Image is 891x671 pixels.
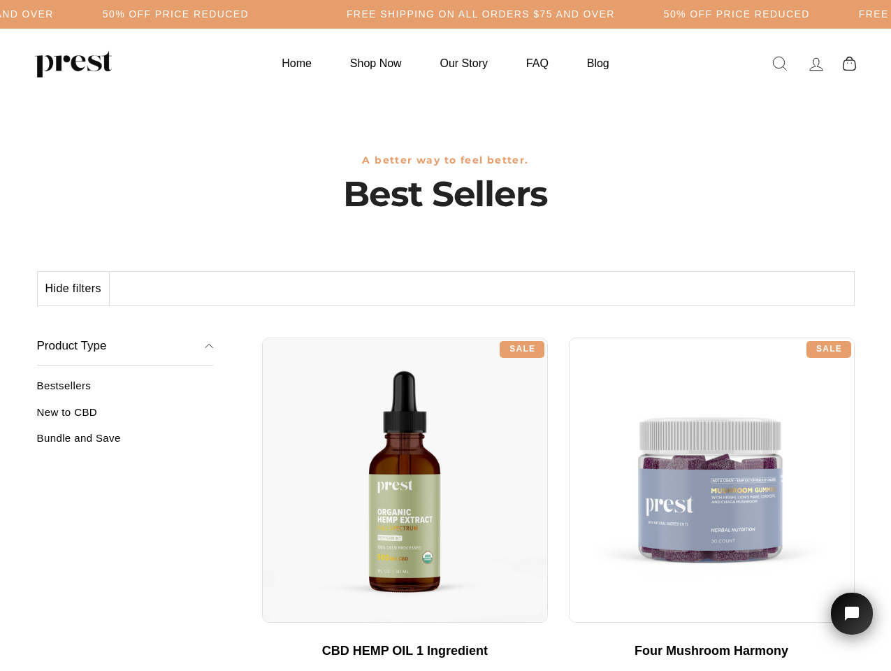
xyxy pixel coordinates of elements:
[509,50,566,77] a: FAQ
[37,380,214,403] a: Bestsellers
[276,644,534,659] div: CBD HEMP OIL 1 Ingredient
[264,50,329,77] a: Home
[347,8,615,20] h5: Free Shipping on all orders $75 and over
[583,644,841,659] div: Four Mushroom Harmony
[570,50,627,77] a: Blog
[423,50,505,77] a: Our Story
[37,154,855,166] h3: A better way to feel better.
[37,406,214,429] a: New to CBD
[664,8,810,20] h5: 50% OFF PRICE REDUCED
[103,8,249,20] h5: 50% OFF PRICE REDUCED
[813,573,891,671] iframe: Tidio Chat
[38,272,110,305] button: Hide filters
[37,327,214,366] button: Product Type
[264,50,626,77] ul: Primary
[37,432,214,455] a: Bundle and Save
[500,341,544,358] div: Sale
[37,173,855,215] h1: Best Sellers
[806,341,851,358] div: Sale
[35,50,112,78] img: PREST ORGANICS
[333,50,419,77] a: Shop Now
